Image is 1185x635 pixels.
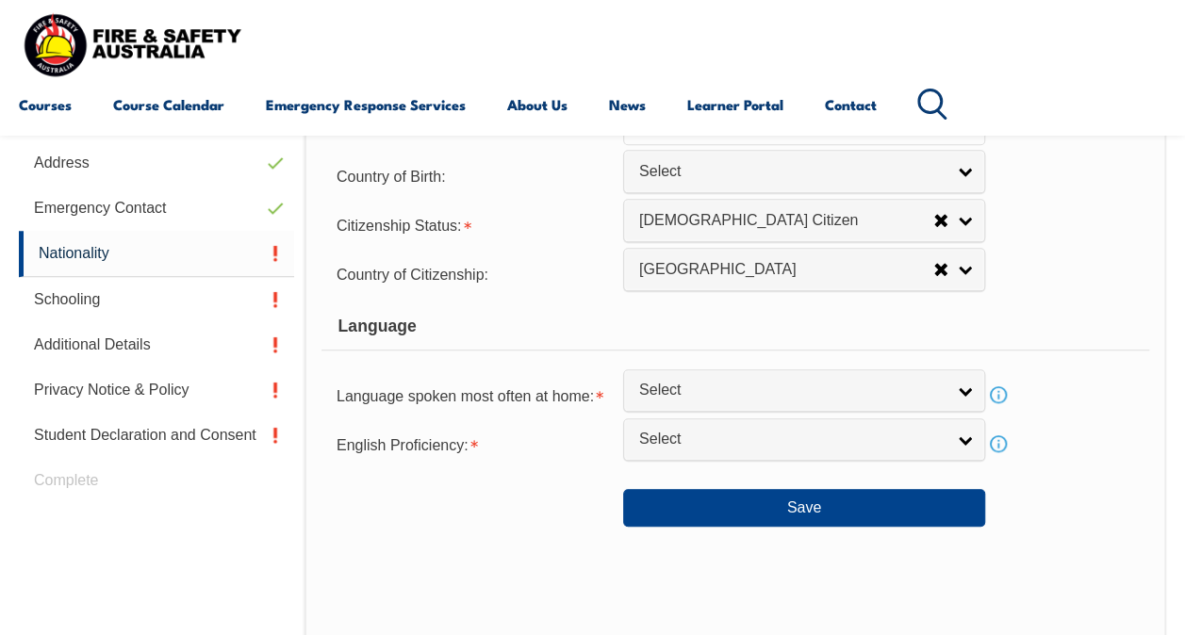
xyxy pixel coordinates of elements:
a: Emergency Response Services [266,82,466,127]
div: Language spoken most often at home is required. [321,376,623,414]
a: Student Declaration and Consent [19,413,294,458]
a: Course Calendar [113,82,224,127]
span: English Proficiency: [337,437,469,453]
div: Citizenship Status is required. [321,205,623,243]
button: Save [623,489,985,527]
a: About Us [507,82,568,127]
span: [GEOGRAPHIC_DATA] [639,260,933,280]
a: Courses [19,82,72,127]
span: Country of Citizenship: [337,267,488,283]
span: Select [639,162,945,182]
span: Country of Birth: [337,169,446,185]
a: Privacy Notice & Policy [19,367,294,413]
a: Learner Portal [687,82,783,127]
span: Language spoken most often at home: [337,388,594,404]
a: Address [19,140,294,186]
a: Info [985,382,1012,408]
span: [DEMOGRAPHIC_DATA] Citizen [639,211,933,231]
a: Info [985,431,1012,457]
span: Select [639,381,945,400]
a: News [609,82,646,127]
div: English Proficiency is required. [321,425,623,463]
a: Contact [825,82,877,127]
a: Nationality [19,231,294,277]
span: Select [639,430,945,449]
span: Citizenship Status: [337,218,462,234]
div: Language [321,303,1149,350]
a: Additional Details [19,322,294,367]
a: Emergency Contact [19,186,294,231]
a: Schooling [19,277,294,322]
